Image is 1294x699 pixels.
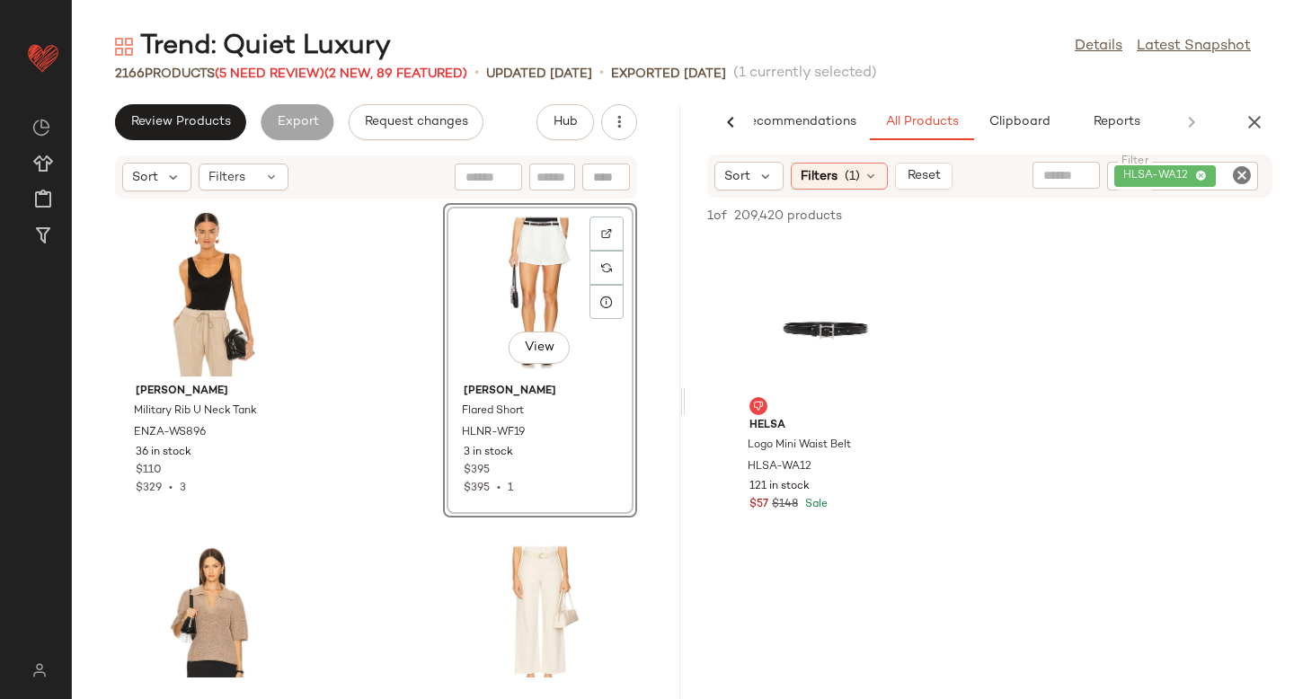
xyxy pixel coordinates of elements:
[22,663,57,677] img: svg%3e
[132,168,158,187] span: Sort
[802,499,828,510] span: Sale
[486,65,592,84] p: updated [DATE]
[749,479,810,495] span: 121 in stock
[136,384,288,400] span: [PERSON_NAME]
[474,63,479,84] span: •
[1092,115,1139,129] span: Reports
[536,104,594,140] button: Hub
[733,63,877,84] span: (1 currently selected)
[599,63,604,84] span: •
[749,418,902,434] span: Helsa
[115,67,145,81] span: 2166
[25,40,61,75] img: heart_red.DM2ytmEG.svg
[885,115,959,129] span: All Products
[115,29,391,65] div: Trend: Quiet Luxury
[32,119,50,137] img: svg%3e
[134,425,206,441] span: ENZA-WS896
[734,207,842,226] span: 209,420 products
[349,104,483,140] button: Request changes
[725,115,856,129] span: AI Recommendations
[115,104,246,140] button: Review Products
[749,497,768,513] span: $57
[180,482,186,494] span: 3
[753,401,764,411] img: svg%3e
[136,445,191,461] span: 36 in stock
[895,163,953,190] button: Reset
[707,207,727,226] span: 1 of
[601,228,612,239] img: svg%3e
[1137,36,1251,58] a: Latest Snapshot
[1231,164,1253,186] i: Clear Filter
[162,482,180,494] span: •
[136,482,162,494] span: $329
[208,168,245,187] span: Filters
[906,169,940,183] span: Reset
[988,115,1050,129] span: Clipboard
[601,262,612,273] img: svg%3e
[130,115,231,129] span: Review Products
[1123,168,1195,184] span: HLSA-WA12
[524,341,554,355] span: View
[553,115,578,129] span: Hub
[462,425,525,441] span: HLNR-WF19
[772,497,798,513] span: $148
[115,38,133,56] img: svg%3e
[1075,36,1122,58] a: Details
[724,167,750,186] span: Sort
[115,65,467,84] div: Products
[324,67,467,81] span: (2 New, 89 Featured)
[748,438,851,454] span: Logo Mini Waist Belt
[364,115,468,129] span: Request changes
[748,459,811,475] span: HLSA-WA12
[136,463,162,479] span: $110
[134,403,257,420] span: Military Rib U Neck Tank
[611,65,726,84] p: Exported [DATE]
[845,167,860,186] span: (1)
[215,67,324,81] span: (5 Need Review)
[449,209,631,376] img: HLNR-WF19_V1.jpg
[509,332,570,364] button: View
[462,403,524,420] span: Flared Short
[735,243,917,411] img: HLSA-WA12_V1.jpg
[121,209,303,376] img: ENZA-WS896_V1.jpg
[801,167,838,186] span: Filters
